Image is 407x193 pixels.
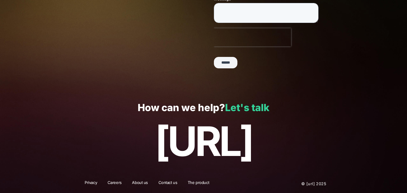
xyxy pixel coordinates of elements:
[128,180,152,188] a: About us
[81,180,101,188] a: Privacy
[184,180,213,188] a: The product
[155,180,181,188] a: Contact us
[13,102,394,114] p: How can we help?
[104,180,126,188] a: Careers
[265,180,326,188] p: © [URL] 2025
[13,119,394,164] p: [URL]
[225,102,269,114] a: Let's talk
